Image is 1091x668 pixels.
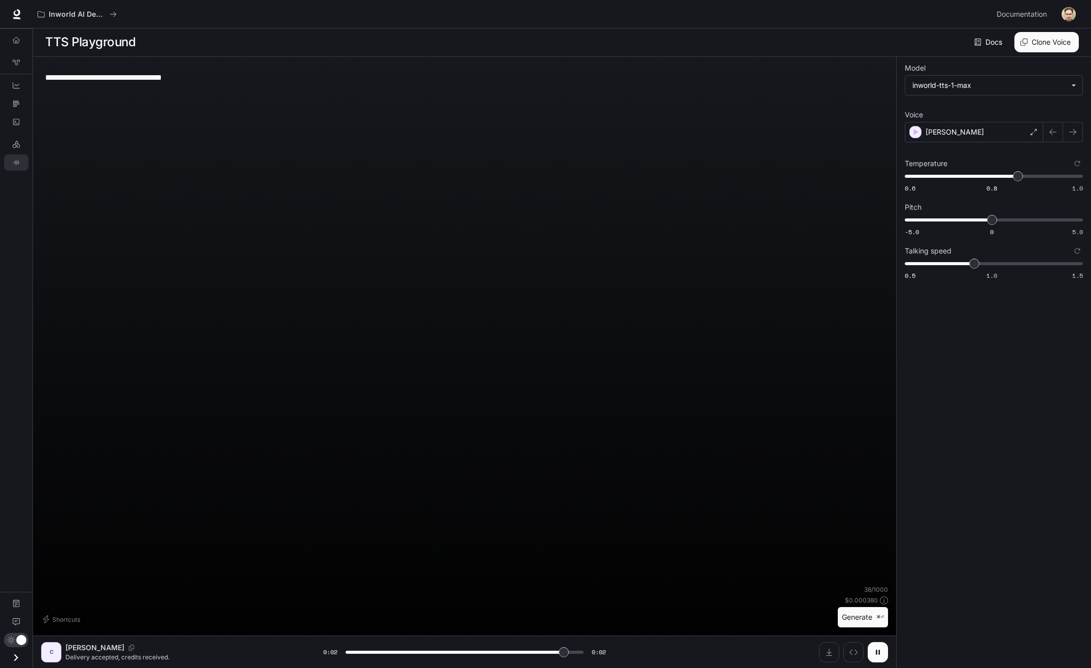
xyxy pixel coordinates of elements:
[905,76,1082,95] div: inworld-tts-1-max
[845,596,878,605] p: $ 0.000380
[1072,158,1083,169] button: Reset to default
[986,184,997,193] span: 0.8
[1014,32,1079,52] button: Clone Voice
[819,642,839,662] button: Download audio
[41,611,84,627] button: Shortcuts
[43,644,59,660] div: C
[905,111,923,118] p: Voice
[905,204,922,211] p: Pitch
[4,77,28,93] a: Dashboards
[986,271,997,280] span: 1.0
[905,160,947,167] p: Temperature
[905,65,926,72] p: Model
[843,642,864,662] button: Inspect
[65,643,124,653] p: [PERSON_NAME]
[997,8,1047,21] span: Documentation
[864,585,888,594] p: 38 / 1000
[4,136,28,152] a: LLM Playground
[912,80,1066,90] div: inworld-tts-1-max
[33,4,121,24] button: All workspaces
[1072,228,1083,236] span: 5.0
[5,647,27,668] button: Open drawer
[905,247,951,255] p: Talking speed
[1072,245,1083,257] button: Reset to default
[592,647,606,657] span: 0:02
[124,645,139,651] button: Copy Voice ID
[16,634,26,645] span: Dark mode toggle
[1072,184,1083,193] span: 1.0
[876,614,884,620] p: ⌘⏎
[45,32,135,52] h1: TTS Playground
[4,114,28,130] a: Logs
[49,10,106,19] p: Inworld AI Demos
[905,184,915,193] span: 0.6
[993,4,1054,24] a: Documentation
[4,614,28,630] a: Feedback
[4,54,28,71] a: Graph Registry
[905,271,915,280] span: 0.5
[1062,7,1076,21] img: User avatar
[990,228,994,236] span: 0
[838,607,888,628] button: Generate⌘⏎
[905,228,919,236] span: -5.0
[1059,4,1079,24] button: User avatar
[4,595,28,612] a: Documentation
[4,154,28,171] a: TTS Playground
[4,96,28,112] a: Traces
[65,653,299,661] p: Delivery accepted, credits received.
[1072,271,1083,280] span: 1.5
[323,647,337,657] span: 0:02
[4,32,28,48] a: Overview
[926,127,984,137] p: [PERSON_NAME]
[972,32,1006,52] a: Docs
